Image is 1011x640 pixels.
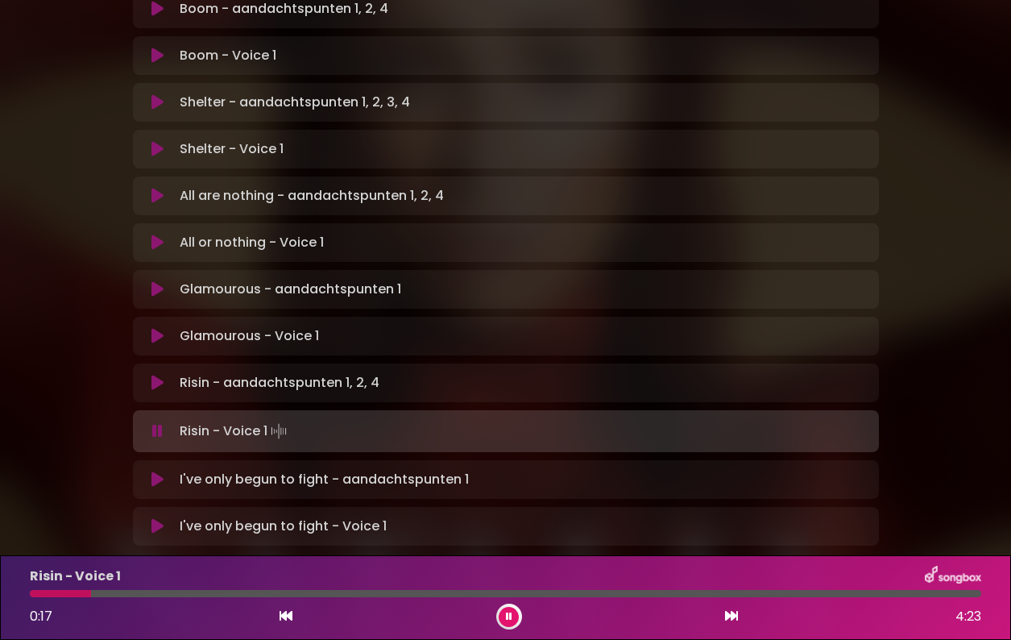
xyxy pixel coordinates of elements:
[267,420,290,443] img: waveform4.gif
[180,233,324,252] p: All or nothing - Voice 1
[180,517,387,536] p: I've only begun to fight - Voice 1
[180,326,319,346] p: Glamourous - Voice 1
[180,470,469,489] p: I've only begun to fight - aandachtspunten 1
[180,46,276,65] p: Boom - Voice 1
[180,186,444,206] p: All are nothing - aandachtspunten 1, 2, 4
[925,566,981,587] img: songbox-logo-white.png
[30,567,121,586] p: Risin - Voice 1
[955,607,981,626] span: 4:23
[180,139,284,159] p: Shelter - Voice 1
[180,373,379,393] p: Risin - aandachtspunten 1, 2, 4
[180,420,290,443] p: Risin - Voice 1
[180,280,401,299] p: Glamourous - aandachtspunten 1
[180,93,410,112] p: Shelter - aandachtspunten 1, 2, 3, 4
[30,607,52,625] span: 0:17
